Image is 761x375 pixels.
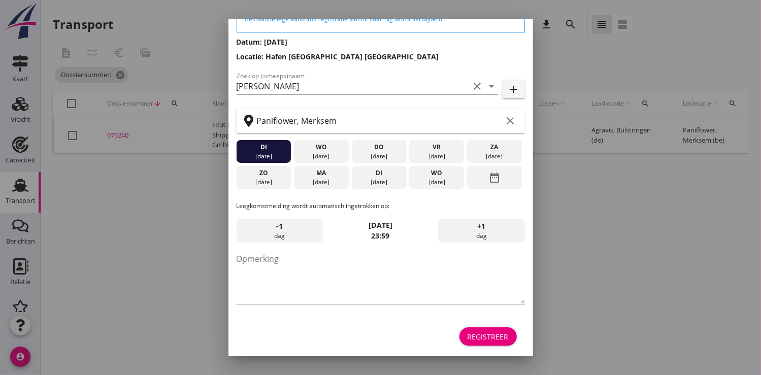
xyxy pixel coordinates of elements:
h3: Locatie: Hafen [GEOGRAPHIC_DATA] [GEOGRAPHIC_DATA] [237,51,525,62]
i: clear [472,80,484,92]
i: clear [505,115,517,127]
div: dag [438,219,524,243]
div: zo [239,168,288,178]
i: add [508,83,520,95]
div: [DATE] [239,152,288,161]
div: Bestaande lege aankomstregistratie van dit vaartuig wordt verwijderd. [245,15,516,24]
div: ma [296,168,346,178]
div: Registreer [468,331,509,342]
input: Zoek op (scheeps)naam [237,78,470,94]
span: -1 [276,221,283,232]
p: Leegkomstmelding wordt automatisch ingetrokken op: [237,201,525,211]
div: za [470,143,519,152]
div: di [354,168,404,178]
strong: [DATE] [369,220,392,230]
div: vr [412,143,461,152]
div: [DATE] [412,178,461,187]
div: wo [296,143,346,152]
strong: 23:59 [372,231,390,241]
div: wo [412,168,461,178]
div: dag [237,219,323,243]
button: Registreer [459,327,517,346]
input: Zoek op terminal of plaats [257,113,503,129]
div: [DATE] [470,152,519,161]
i: arrow_drop_down [486,80,498,92]
span: +1 [477,221,485,232]
div: [DATE] [239,178,288,187]
textarea: Opmerking [237,251,525,304]
div: [DATE] [354,178,404,187]
i: date_range [488,168,501,187]
div: [DATE] [354,152,404,161]
div: [DATE] [412,152,461,161]
div: [DATE] [296,178,346,187]
div: [DATE] [296,152,346,161]
h3: Datum: [DATE] [237,37,525,47]
div: do [354,143,404,152]
div: di [239,143,288,152]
